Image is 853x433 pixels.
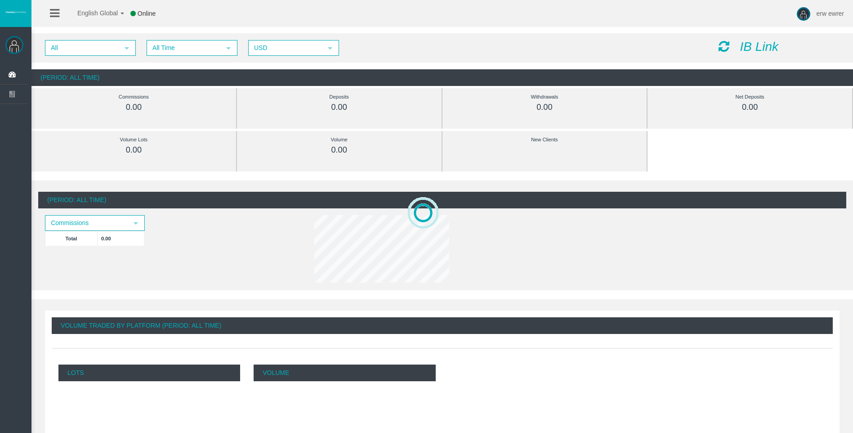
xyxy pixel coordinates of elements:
i: Reload Dashboard [719,40,729,53]
div: Volume Lots [52,135,216,145]
div: New Clients [463,135,627,145]
span: USD [249,41,322,55]
div: 0.00 [257,102,421,113]
span: All Time [147,41,220,55]
span: Commissions [46,216,128,230]
img: logo.svg [4,10,27,14]
div: Withdrawals [463,92,627,102]
div: 0.00 [257,145,421,155]
div: (Period: All Time) [31,69,853,86]
p: Volume [254,365,435,381]
span: select [123,45,130,52]
i: IB Link [740,40,778,54]
div: 0.00 [52,102,216,113]
span: select [132,220,139,227]
span: All [46,41,119,55]
div: 0.00 [463,102,627,113]
p: Lots [58,365,240,381]
div: Deposits [257,92,421,102]
span: Online [138,10,156,17]
span: select [326,45,334,52]
div: Commissions [52,92,216,102]
span: erw ewrer [817,10,844,17]
div: 0.00 [668,102,832,113]
td: Total [45,231,98,246]
div: (Period: All Time) [38,192,846,208]
div: Net Deposits [668,92,832,102]
span: English Global [66,9,118,17]
div: 0.00 [52,145,216,155]
span: select [225,45,232,52]
div: Volume Traded By Platform (Period: All Time) [52,317,833,334]
div: Volume [257,135,421,145]
img: user-image [797,7,810,21]
td: 0.00 [98,231,144,246]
